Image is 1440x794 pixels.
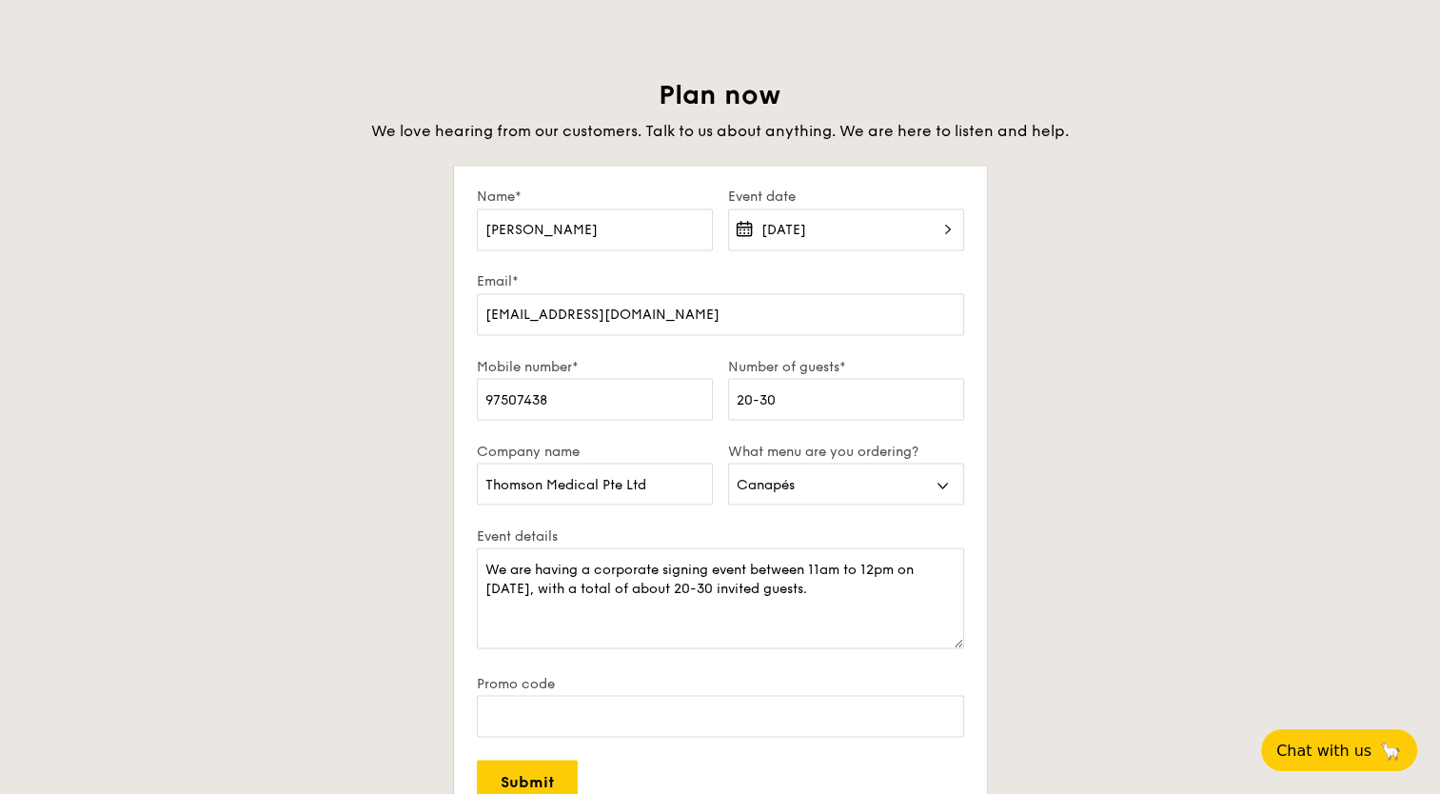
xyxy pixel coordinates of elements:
[728,358,964,374] label: Number of guests*
[477,189,713,205] label: Name*
[1276,742,1371,760] span: Chat with us
[728,189,964,205] label: Event date
[728,443,964,459] label: What menu are you ordering?
[477,547,964,648] textarea: Let us know details such as your venue address, event time, preferred menu, dietary requirements,...
[477,358,713,374] label: Mobile number*
[1379,740,1402,762] span: 🦙
[371,122,1069,140] span: We love hearing from our customers. Talk to us about anything. We are here to listen and help.
[477,527,964,544] label: Event details
[477,443,713,459] label: Company name
[477,273,964,289] label: Email*
[477,675,964,691] label: Promo code
[1261,729,1417,771] button: Chat with us🦙
[659,79,781,111] span: Plan now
